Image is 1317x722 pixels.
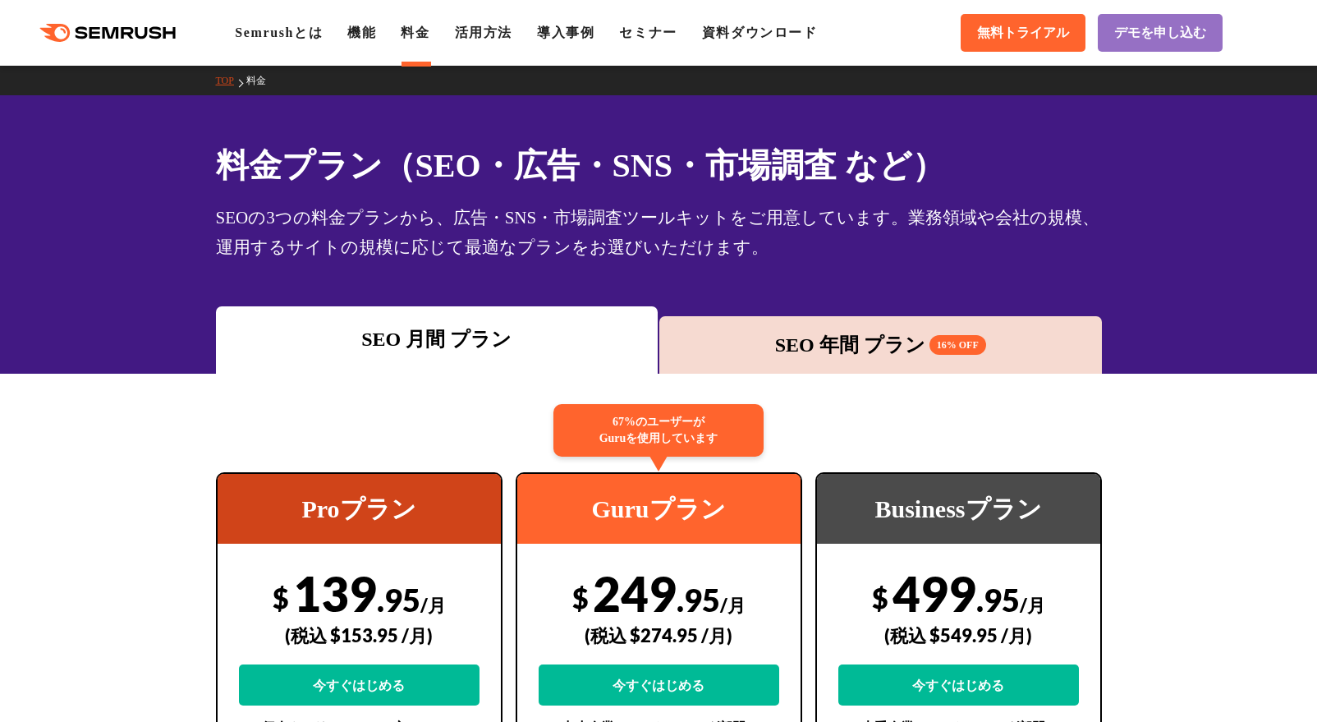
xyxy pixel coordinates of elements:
[977,25,1069,42] span: 無料トライアル
[539,606,779,665] div: (税込 $274.95 /月)
[455,25,512,39] a: 活用方法
[677,581,720,619] span: .95
[838,606,1079,665] div: (税込 $549.95 /月)
[517,474,801,544] div: Guruプラン
[838,564,1079,706] div: 499
[420,594,446,616] span: /月
[619,25,677,39] a: セミナー
[239,665,480,706] a: 今すぐはじめる
[401,25,429,39] a: 料金
[273,581,289,614] span: $
[216,203,1102,262] div: SEOの3つの料金プランから、広告・SNS・市場調査ツールキットをご用意しています。業務領域や会社の規模、運用するサイトの規模に応じて最適なプランをお選びいただけます。
[872,581,888,614] span: $
[224,324,650,354] div: SEO 月間 プラン
[961,14,1085,52] a: 無料トライアル
[1114,25,1206,42] span: デモを申し込む
[668,330,1094,360] div: SEO 年間 プラン
[539,665,779,706] a: 今すぐはじめる
[218,474,501,544] div: Proプラン
[702,25,818,39] a: 資料ダウンロード
[720,594,746,616] span: /月
[838,665,1079,706] a: 今すぐはじめる
[216,75,246,86] a: TOP
[572,581,589,614] span: $
[1098,14,1223,52] a: デモを申し込む
[976,581,1020,619] span: .95
[537,25,594,39] a: 導入事例
[246,75,278,86] a: 料金
[929,335,986,355] span: 16% OFF
[553,404,764,457] div: 67%のユーザーが Guruを使用しています
[817,474,1100,544] div: Businessプラン
[539,564,779,706] div: 249
[235,25,323,39] a: Semrushとは
[239,564,480,706] div: 139
[377,581,420,619] span: .95
[347,25,376,39] a: 機能
[216,141,1102,190] h1: 料金プラン（SEO・広告・SNS・市場調査 など）
[1020,594,1045,616] span: /月
[239,606,480,665] div: (税込 $153.95 /月)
